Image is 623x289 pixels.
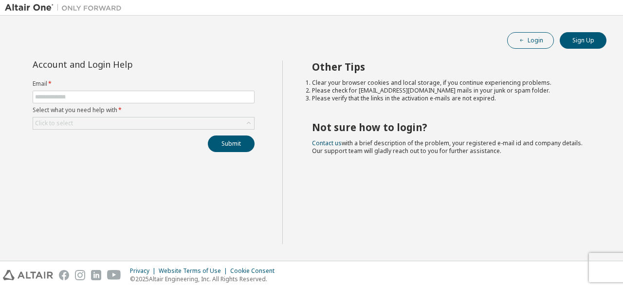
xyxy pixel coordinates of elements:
[312,121,589,134] h2: Not sure how to login?
[312,139,342,147] a: Contact us
[3,270,53,280] img: altair_logo.svg
[33,80,255,88] label: Email
[75,270,85,280] img: instagram.svg
[208,135,255,152] button: Submit
[107,270,121,280] img: youtube.svg
[312,60,589,73] h2: Other Tips
[5,3,127,13] img: Altair One
[312,95,589,102] li: Please verify that the links in the activation e-mails are not expired.
[35,119,73,127] div: Click to select
[230,267,280,275] div: Cookie Consent
[130,275,280,283] p: © 2025 Altair Engineering, Inc. All Rights Reserved.
[312,87,589,95] li: Please check for [EMAIL_ADDRESS][DOMAIN_NAME] mails in your junk or spam folder.
[91,270,101,280] img: linkedin.svg
[159,267,230,275] div: Website Terms of Use
[560,32,606,49] button: Sign Up
[507,32,554,49] button: Login
[33,60,210,68] div: Account and Login Help
[59,270,69,280] img: facebook.svg
[312,79,589,87] li: Clear your browser cookies and local storage, if you continue experiencing problems.
[33,106,255,114] label: Select what you need help with
[33,117,254,129] div: Click to select
[312,139,583,155] span: with a brief description of the problem, your registered e-mail id and company details. Our suppo...
[130,267,159,275] div: Privacy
